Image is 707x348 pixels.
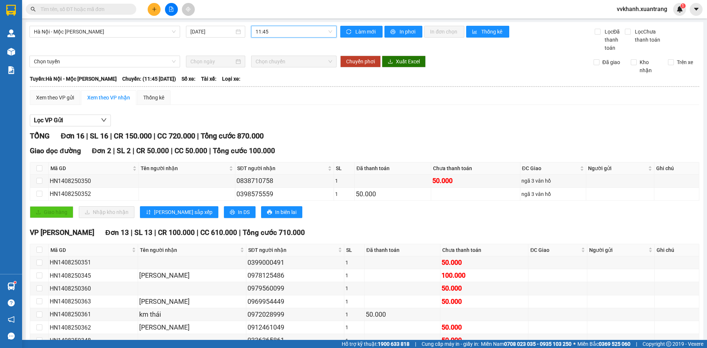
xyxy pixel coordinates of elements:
[599,58,623,66] span: Đã giao
[201,75,217,83] span: Tài xế:
[238,208,250,216] span: In DS
[680,3,686,8] sup: 1
[611,4,673,14] span: vvkhanh.xuantrang
[247,296,343,307] div: 0969954449
[632,28,670,44] span: Lọc Chưa thanh toán
[355,28,377,36] span: Làm mới
[165,3,178,16] button: file-add
[30,131,50,140] span: TỔNG
[31,7,36,12] span: search
[49,282,138,295] td: HN1408250360
[90,131,108,140] span: SL 16
[440,244,528,256] th: Chưa thanh toán
[139,322,245,333] div: [PERSON_NAME]
[7,48,15,56] img: warehouse-icon
[577,340,630,348] span: Miền Bắc
[49,256,138,269] td: HN1408250351
[247,270,343,281] div: 0978125486
[49,269,138,282] td: HN1408250345
[190,28,234,36] input: 14/08/2025
[573,342,576,345] span: ⚪️
[50,189,137,198] div: HN1408250352
[138,295,246,308] td: xuân thắng
[382,56,426,67] button: downloadXuất Excel
[34,56,176,67] span: Chọn tuyến
[275,208,296,216] span: In biên lai
[146,210,151,215] span: sort-ascending
[182,3,195,16] button: aim
[101,117,107,123] span: down
[261,206,302,218] button: printerIn biên lai
[442,270,527,281] div: 100.000
[175,147,207,155] span: CC 50.000
[442,335,527,345] div: 50.000
[139,270,245,281] div: [PERSON_NAME]
[171,147,173,155] span: |
[133,147,134,155] span: |
[8,299,15,306] span: question-circle
[30,76,117,82] b: Tuyến: Hà Nội - Mộc [PERSON_NAME]
[247,335,343,345] div: 0336365861
[110,131,112,140] span: |
[365,244,440,256] th: Đã thanh toán
[655,244,699,256] th: Ghi chú
[693,6,700,13] span: caret-down
[442,322,527,333] div: 50.000
[235,188,334,201] td: 0398575559
[49,175,139,187] td: HN1408250350
[186,7,191,12] span: aim
[256,56,332,67] span: Chọn chuyến
[138,269,246,282] td: thùy linh
[378,341,409,347] strong: 1900 633 818
[247,257,343,268] div: 0399000491
[396,57,420,66] span: Xuất Excel
[335,177,353,185] div: 1
[235,175,334,187] td: 0838710758
[30,206,73,218] button: uploadGiao hàng
[335,190,353,198] div: 1
[61,131,84,140] span: Đơn 16
[424,26,464,38] button: In đơn chọn
[236,189,333,199] div: 0398575559
[345,337,363,345] div: 1
[690,3,703,16] button: caret-down
[200,228,237,237] span: CC 610.000
[246,321,344,334] td: 0912461049
[105,228,129,237] span: Đơn 13
[588,164,647,172] span: Người gửi
[190,57,234,66] input: Chọn ngày
[442,257,527,268] div: 50.000
[201,131,264,140] span: Tổng cước 870.000
[8,333,15,340] span: message
[197,131,199,140] span: |
[366,309,439,320] div: 50.000
[345,323,363,331] div: 1
[472,29,478,35] span: bar-chart
[243,228,305,237] span: Tổng cước 710.000
[139,309,245,320] div: km thái
[390,29,397,35] span: printer
[79,206,134,218] button: downloadNhập kho nhận
[344,244,365,256] th: SL
[682,3,684,8] span: 1
[246,334,344,347] td: 0336365861
[442,296,527,307] div: 50.000
[674,58,696,66] span: Trên xe
[356,189,430,199] div: 50.000
[50,164,131,172] span: Mã GD
[7,29,15,37] img: warehouse-icon
[114,131,152,140] span: CR 150.000
[256,26,332,37] span: 11:45
[49,308,138,321] td: HN1408250361
[599,341,630,347] strong: 0369 525 060
[654,162,699,175] th: Ghi chú
[49,295,138,308] td: HN1408250363
[247,283,343,293] div: 0979560099
[521,190,585,198] div: ngã 3 vân hồ
[49,188,139,201] td: HN1408250352
[530,246,580,254] span: ĐC Giao
[466,26,509,38] button: bar-chartThống kê
[138,321,246,334] td: hương hải
[50,297,137,306] div: HN1408250363
[158,228,195,237] span: CR 100.000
